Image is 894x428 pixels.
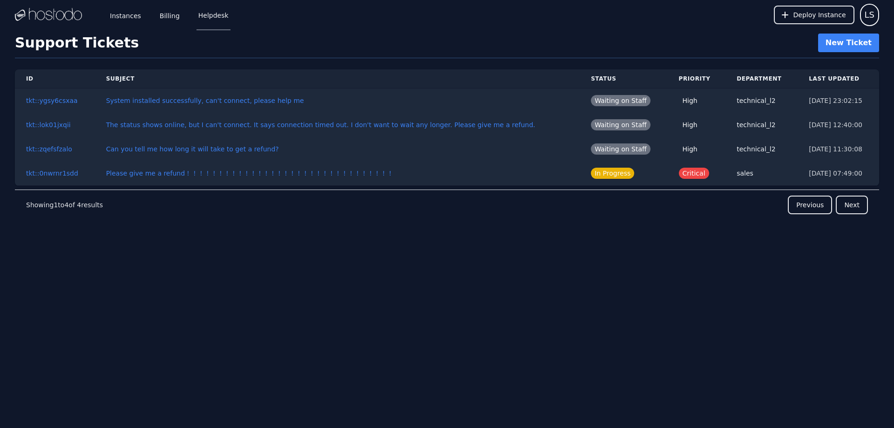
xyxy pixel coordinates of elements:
[860,4,879,26] button: User menu
[591,143,650,155] span: Waiting on Staff
[865,8,874,21] span: LS
[737,144,786,154] div: technical_l2
[15,190,879,220] nav: Pagination
[15,34,139,51] h1: Support Tickets
[788,196,832,214] button: Previous
[725,69,798,88] th: Department
[679,95,701,106] span: High
[15,69,95,88] th: ID
[95,69,580,88] th: Subject
[591,119,650,130] span: Waiting on Staff
[26,170,78,177] a: tkt::0nwrnr1sdd
[774,6,854,24] button: Deploy Instance
[591,168,634,179] span: In Progress
[809,120,868,129] div: [DATE] 12:40:00
[106,170,393,177] a: Please give me a refund！！！！！！！！！！！！！！！！！！！！！！！！！！！！！！！！
[580,69,667,88] th: Status
[679,168,709,179] span: Critical
[106,121,535,129] a: The status shows online, but I can't connect. It says connection timed out. I don't want to wait ...
[737,120,786,129] div: technical_l2
[26,97,78,104] a: tkt::ygsy6csxaa
[836,196,868,214] button: Next
[668,69,726,88] th: Priority
[798,69,879,88] th: Last Updated
[64,201,68,209] span: 4
[15,8,82,22] img: Logo
[737,169,786,178] div: sales
[809,169,868,178] div: [DATE] 07:49:00
[679,119,701,130] span: High
[106,145,279,153] a: Can you tell me how long it will take to get a refund?
[818,34,879,52] a: New Ticket
[737,96,786,105] div: technical_l2
[591,95,650,106] span: Waiting on Staff
[809,96,868,105] div: [DATE] 23:02:15
[26,121,71,129] a: tkt::lok01jxqii
[54,201,58,209] span: 1
[26,200,103,210] p: Showing to of results
[793,10,846,20] span: Deploy Instance
[77,201,81,209] span: 4
[809,144,868,154] div: [DATE] 11:30:08
[106,97,304,104] a: System installed successfully, can't connect, please help me
[679,143,701,155] span: High
[26,145,72,153] a: tkt::zqefsfzalo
